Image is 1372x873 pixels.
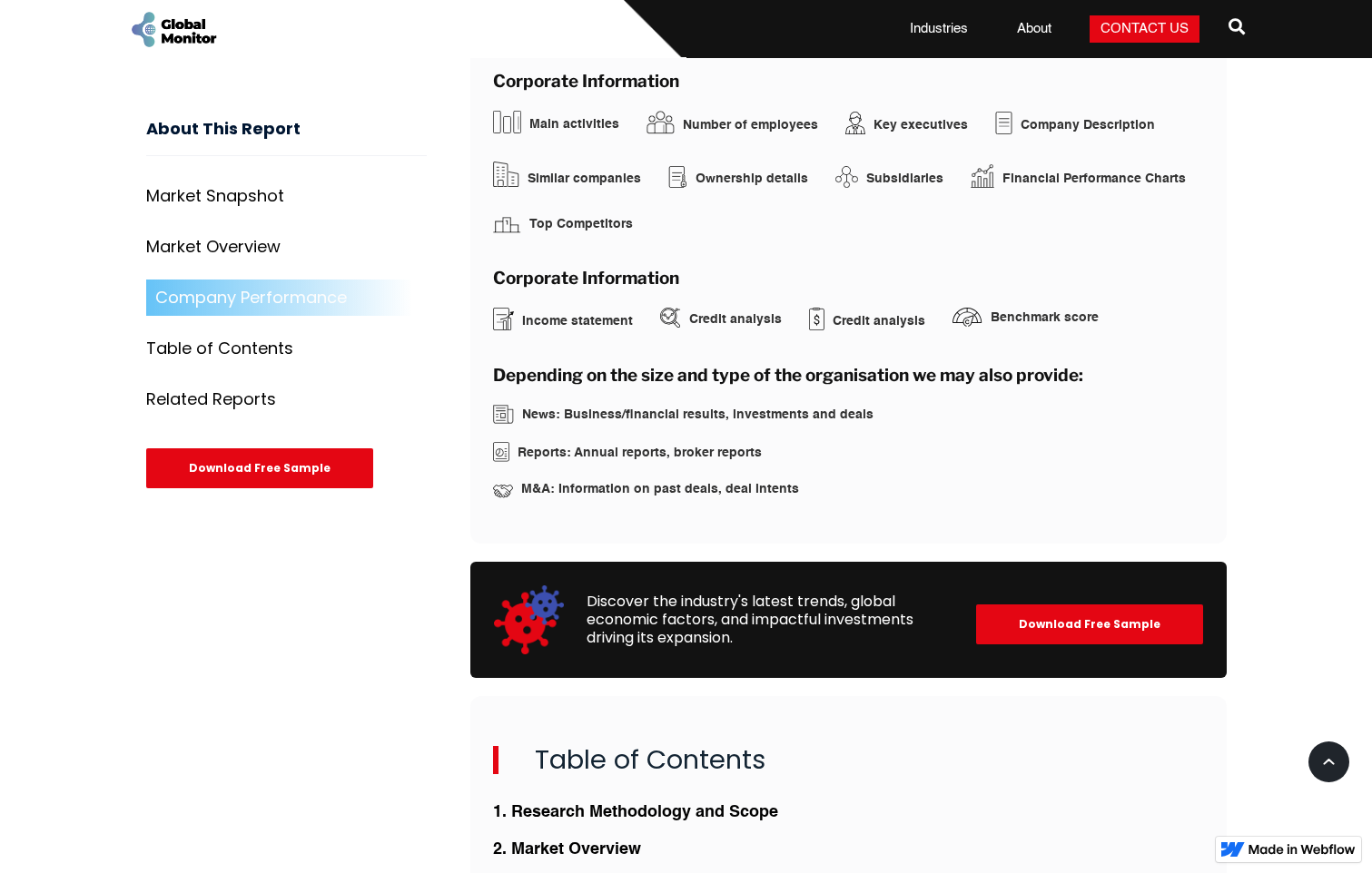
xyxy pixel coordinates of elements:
[146,230,427,266] a: Market Overview
[1002,170,1186,188] div: Financial Performance Charts
[529,115,619,133] div: Main activities
[146,449,373,489] div: Download Free Sample
[696,170,808,188] div: Ownership details
[991,309,1099,327] div: Benchmark score
[493,746,1204,775] h2: Table of Contents
[1006,20,1062,38] a: About
[521,480,799,498] div: M&A: Information on past deals, deal intents
[874,116,968,134] div: Key executives
[683,116,818,134] div: Number of employees
[146,280,427,317] a: Company Performance
[1229,14,1245,39] span: 
[146,391,276,409] div: Related Reports
[128,9,219,50] a: home
[528,170,641,188] div: Similar companies
[1249,844,1356,855] img: Made in Webflow
[587,593,953,647] div: Discover the industry's latest trends, global economic factors, and impactful investments driving...
[1229,11,1245,47] a: 
[976,604,1203,644] div: Download Free Sample
[493,841,641,858] strong: 2. Market Overview
[899,20,979,38] a: Industries
[518,444,762,462] div: Reports: Annual reports, broker reports
[1021,116,1155,134] div: Company Description
[146,382,427,418] a: Related Reports
[146,179,427,215] a: Market Snapshot
[146,239,281,257] div: Market Overview
[833,312,925,330] div: Credit analysis
[146,120,427,157] h3: About This Report
[493,270,1204,287] h3: Corporate Information
[493,73,1204,90] h3: Corporate Information
[155,289,347,308] div: Company Performance
[522,312,633,330] div: Income statement
[493,804,778,820] strong: 1. Research Methodology and Scope
[1090,15,1199,43] a: Contact Us
[529,215,633,233] div: Top Competitors
[146,188,284,206] div: Market Snapshot
[689,310,782,329] div: Credit analysis
[522,406,874,424] div: News: Business/financial results, investments and deals
[493,367,1204,384] h3: Depending on the size and type of the organisation we may also provide:
[146,331,427,368] a: Table of Contents
[146,340,293,358] div: Table of Contents
[866,170,943,188] div: Subsidiaries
